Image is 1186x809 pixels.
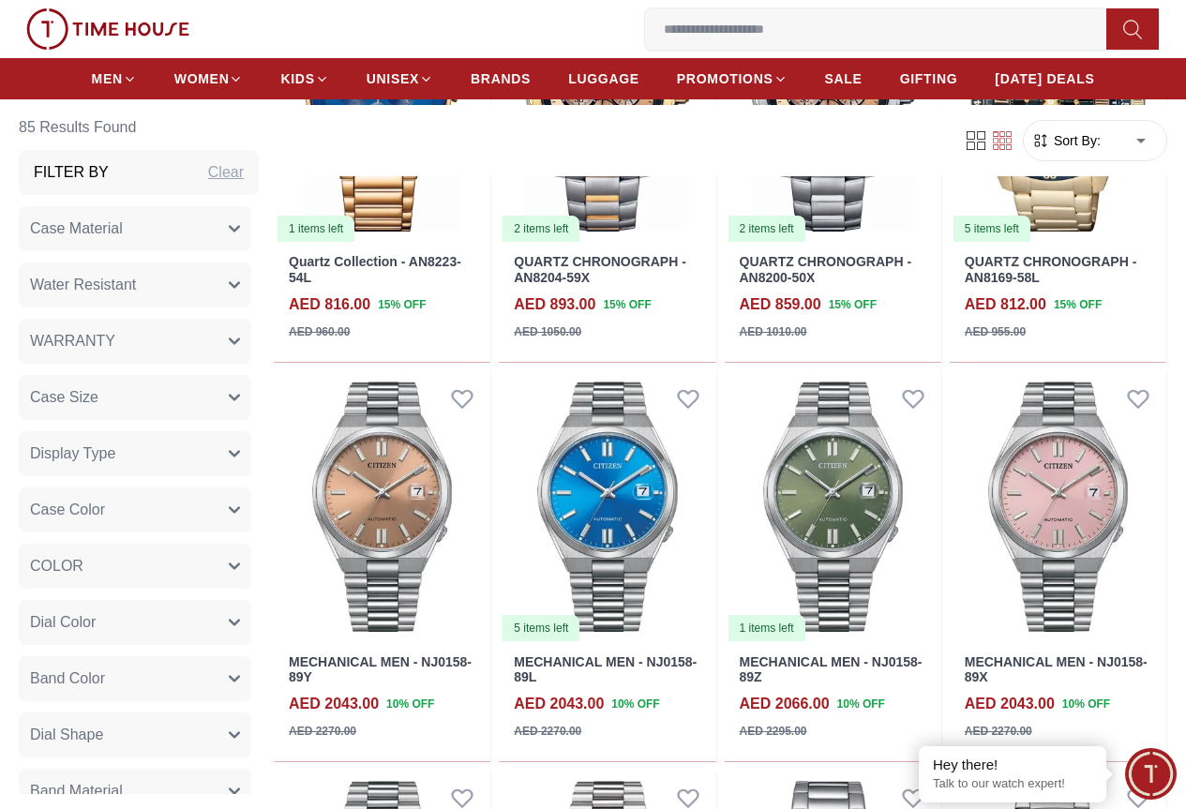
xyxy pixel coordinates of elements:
a: LUGGAGE [568,62,639,96]
span: 15 % OFF [603,296,651,313]
span: PROMOTIONS [677,69,773,88]
span: Sort By: [1050,131,1101,150]
span: UNISEX [367,69,419,88]
a: MECHANICAL MEN - NJ0158-89L5 items left [499,370,715,643]
button: Case Size [19,375,251,420]
div: Hey there! [933,756,1092,774]
h4: AED 859.00 [740,293,821,316]
div: Clear [208,161,244,184]
div: 1 items left [728,615,805,641]
span: 10 % OFF [386,696,434,712]
span: Case Size [30,386,98,409]
a: SALE [825,62,863,96]
button: Display Type [19,431,251,476]
span: Band Material [30,780,123,802]
img: MECHANICAL MEN - NJ0158-89Y [274,370,490,643]
a: UNISEX [367,62,433,96]
a: WOMEN [174,62,244,96]
h4: AED 812.00 [965,293,1046,316]
h6: 85 Results Found [19,105,259,150]
h4: AED 2043.00 [514,693,604,715]
img: MECHANICAL MEN - NJ0158-89Z [725,370,941,643]
a: BRANDS [471,62,531,96]
span: SALE [825,69,863,88]
div: AED 2295.00 [740,723,807,740]
h4: AED 2043.00 [289,693,379,715]
h4: AED 2043.00 [965,693,1055,715]
span: WOMEN [174,69,230,88]
img: MECHANICAL MEN - NJ0158-89L [499,370,715,643]
h3: Filter By [34,161,109,184]
a: QUARTZ CHRONOGRAPH - AN8200-50X [740,254,912,285]
a: GIFTING [900,62,958,96]
span: Dial Shape [30,724,103,746]
span: GIFTING [900,69,958,88]
div: AED 2270.00 [514,723,581,740]
a: QUARTZ CHRONOGRAPH - AN8169-58L [965,254,1137,285]
div: 1 items left [278,216,354,242]
span: LUGGAGE [568,69,639,88]
span: MEN [92,69,123,88]
span: 15 % OFF [1054,296,1102,313]
button: Band Color [19,656,251,701]
a: [DATE] DEALS [995,62,1094,96]
div: AED 1050.00 [514,323,581,340]
button: Case Color [19,487,251,532]
div: AED 1010.00 [740,323,807,340]
div: 5 items left [503,615,579,641]
span: [DATE] DEALS [995,69,1094,88]
h4: AED 816.00 [289,293,370,316]
div: AED 2270.00 [965,723,1032,740]
span: Case Material [30,217,123,240]
span: Band Color [30,667,105,690]
span: WARRANTY [30,330,115,352]
span: 10 % OFF [837,696,885,712]
a: MEN [92,62,137,96]
div: AED 955.00 [965,323,1026,340]
span: Case Color [30,499,105,521]
h4: AED 2066.00 [740,693,830,715]
span: 10 % OFF [1062,696,1110,712]
span: KIDS [280,69,314,88]
div: AED 960.00 [289,323,350,340]
span: Dial Color [30,611,96,634]
a: MECHANICAL MEN - NJ0158-89X [965,654,1148,685]
button: COLOR [19,544,251,589]
a: PROMOTIONS [677,62,788,96]
button: WARRANTY [19,319,251,364]
a: Quartz Collection - AN8223-54L [289,254,461,285]
a: MECHANICAL MEN - NJ0158-89Z1 items left [725,370,941,643]
button: Dial Shape [19,712,251,757]
a: MECHANICAL MEN - NJ0158-89Y [289,654,472,685]
span: BRANDS [471,69,531,88]
span: COLOR [30,555,83,577]
div: 2 items left [503,216,579,242]
a: QUARTZ CHRONOGRAPH - AN8204-59X [514,254,686,285]
div: 5 items left [953,216,1030,242]
span: 10 % OFF [611,696,659,712]
div: 2 items left [728,216,805,242]
a: KIDS [280,62,328,96]
span: Display Type [30,442,115,465]
p: Talk to our watch expert! [933,776,1092,792]
a: MECHANICAL MEN - NJ0158-89L [514,654,697,685]
h4: AED 893.00 [514,293,595,316]
a: MECHANICAL MEN - NJ0158-89Z [740,654,923,685]
span: Water Resistant [30,274,136,296]
div: Chat Widget [1125,748,1177,800]
button: Case Material [19,206,251,251]
img: MECHANICAL MEN - NJ0158-89X [950,370,1166,643]
img: ... [26,8,189,50]
button: Dial Color [19,600,251,645]
span: 15 % OFF [829,296,877,313]
button: Sort By: [1031,131,1101,150]
div: AED 2270.00 [289,723,356,740]
span: 15 % OFF [378,296,426,313]
button: Water Resistant [19,262,251,307]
